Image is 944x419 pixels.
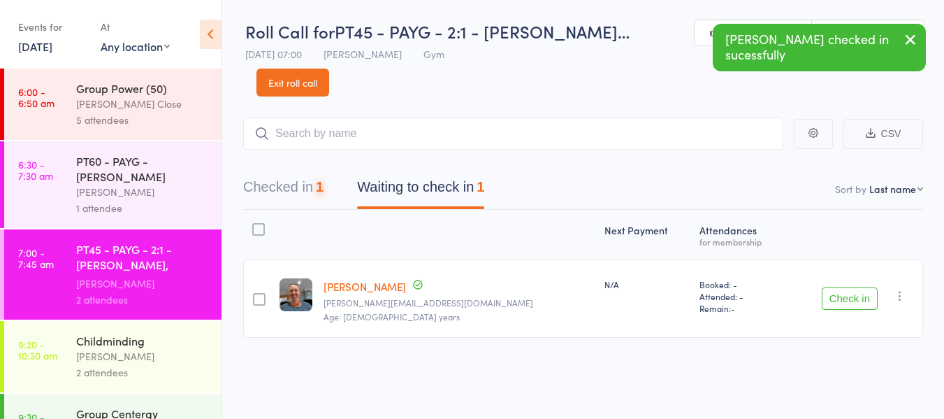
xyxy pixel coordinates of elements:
[699,237,781,246] div: for membership
[713,24,926,71] div: [PERSON_NAME] checked in sucessfully
[699,278,781,290] span: Booked: -
[76,276,210,292] div: [PERSON_NAME]
[18,38,52,54] a: [DATE]
[76,80,210,96] div: Group Power (50)
[477,179,484,194] div: 1
[324,47,402,61] span: [PERSON_NAME]
[4,141,222,228] a: 6:30 -7:30 amPT60 - PAYG - [PERSON_NAME][PERSON_NAME]1 attendee
[694,216,787,253] div: Atten­dances
[245,47,302,61] span: [DATE] 07:00
[324,311,460,322] span: Age: [DEMOGRAPHIC_DATA] years
[699,302,781,314] span: Remain:
[243,172,324,209] button: Checked in1
[18,247,54,269] time: 7:00 - 7:45 am
[835,182,866,196] label: Sort by
[822,287,878,310] button: Check in
[245,20,335,43] span: Roll Call for
[316,179,324,194] div: 1
[604,278,688,290] div: N/A
[324,279,406,294] a: [PERSON_NAME]
[243,118,783,150] input: Search by name
[279,278,312,311] img: image1741996868.png
[76,184,210,200] div: [PERSON_NAME]
[76,96,210,112] div: [PERSON_NAME] Close
[76,292,210,308] div: 2 attendees
[256,69,329,97] a: Exit roll call
[18,339,57,361] time: 9:20 - 10:30 am
[4,69,222,140] a: 6:00 -6:50 amGroup Power (50)[PERSON_NAME] Close5 attendees
[18,86,55,108] time: 6:00 - 6:50 am
[4,321,222,392] a: 9:20 -10:30 amChildminding[PERSON_NAME]2 attendees
[18,159,53,181] time: 6:30 - 7:30 am
[76,112,210,128] div: 5 attendees
[423,47,444,61] span: Gym
[699,290,781,302] span: Attended: -
[76,153,210,184] div: PT60 - PAYG - [PERSON_NAME]
[324,298,593,308] small: laura.delamont@gmail.com
[4,229,222,320] a: 7:00 -7:45 amPT45 - PAYG - 2:1 - [PERSON_NAME], [PERSON_NAME]...[PERSON_NAME]2 attendees
[869,182,916,196] div: Last name
[101,38,170,54] div: Any location
[357,172,484,209] button: Waiting to check in1
[599,216,694,253] div: Next Payment
[843,119,923,149] button: CSV
[76,241,210,276] div: PT45 - PAYG - 2:1 - [PERSON_NAME], [PERSON_NAME]...
[76,348,210,364] div: [PERSON_NAME]
[76,333,210,348] div: Childminding
[101,15,170,38] div: At
[18,15,87,38] div: Events for
[335,20,630,43] span: PT45 - PAYG - 2:1 - [PERSON_NAME]…
[731,302,735,314] span: -
[76,200,210,216] div: 1 attendee
[76,364,210,381] div: 2 attendees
